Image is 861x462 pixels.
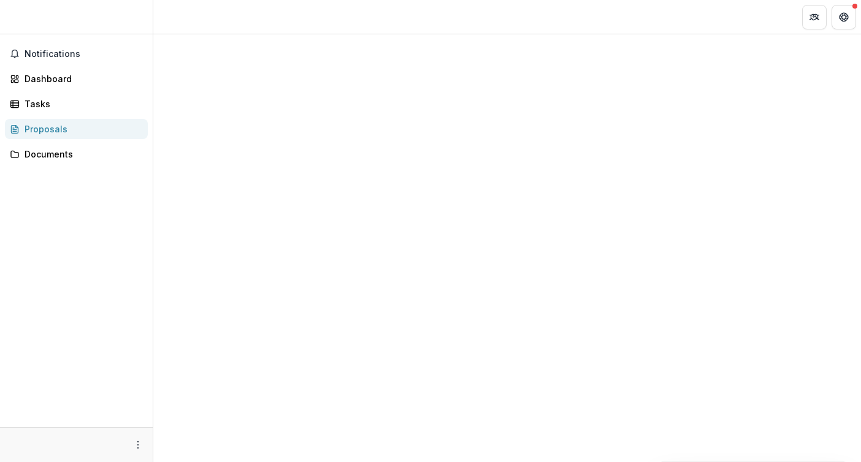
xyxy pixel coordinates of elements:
span: Notifications [25,49,143,59]
button: Partners [802,5,827,29]
div: Documents [25,148,138,161]
a: Dashboard [5,69,148,89]
div: Tasks [25,97,138,110]
a: Documents [5,144,148,164]
button: More [131,437,145,452]
div: Proposals [25,123,138,135]
button: Notifications [5,44,148,64]
div: Dashboard [25,72,138,85]
a: Proposals [5,119,148,139]
button: Get Help [832,5,856,29]
a: Tasks [5,94,148,114]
